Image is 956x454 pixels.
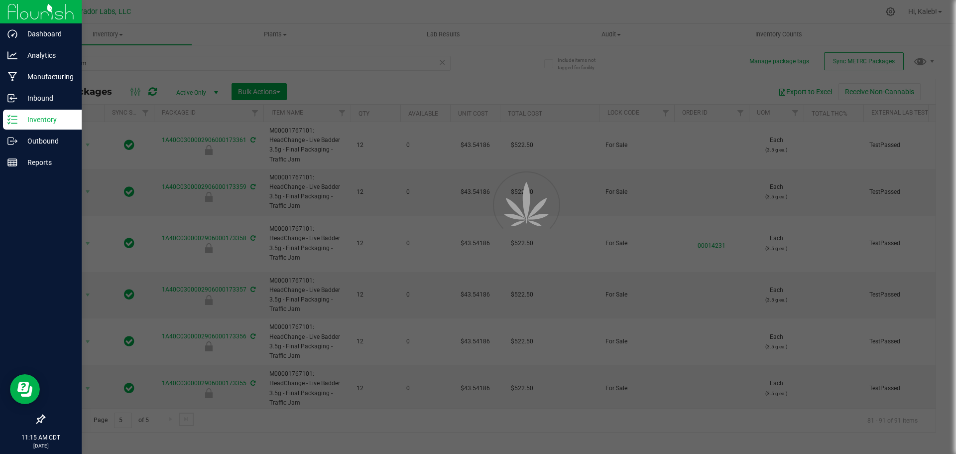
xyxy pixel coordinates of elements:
[7,136,17,146] inline-svg: Outbound
[7,115,17,125] inline-svg: Inventory
[10,374,40,404] iframe: Resource center
[7,50,17,60] inline-svg: Analytics
[17,49,77,61] p: Analytics
[17,92,77,104] p: Inbound
[17,156,77,168] p: Reports
[4,442,77,450] p: [DATE]
[17,28,77,40] p: Dashboard
[4,433,77,442] p: 11:15 AM CDT
[17,135,77,147] p: Outbound
[7,72,17,82] inline-svg: Manufacturing
[17,114,77,126] p: Inventory
[7,29,17,39] inline-svg: Dashboard
[7,93,17,103] inline-svg: Inbound
[17,71,77,83] p: Manufacturing
[7,157,17,167] inline-svg: Reports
